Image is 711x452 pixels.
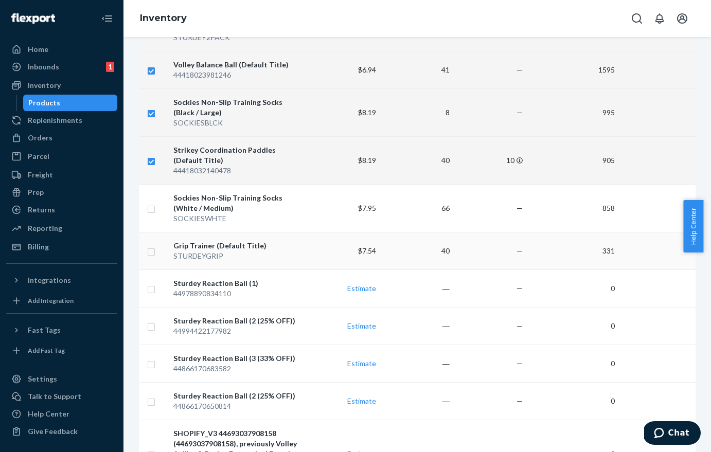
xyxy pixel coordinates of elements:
div: Sturdey Reaction Ball (1) [173,278,303,288]
button: Close Navigation [97,8,117,29]
div: Settings [28,374,57,384]
td: 8 [380,88,454,136]
a: Add Fast Tag [6,342,117,359]
td: 905 [527,136,618,184]
a: Products [23,95,118,111]
td: 1595 [527,51,618,88]
td: 40 [380,232,454,269]
a: Estimate [347,396,376,405]
span: $8.19 [358,108,376,117]
div: SOCKIESBLCK [173,118,303,128]
div: Fast Tags [28,325,61,335]
td: ― [380,382,454,420]
a: Home [6,41,117,58]
button: Fast Tags [6,322,117,338]
td: 331 [527,232,618,269]
button: Talk to Support [6,388,117,405]
a: Inbounds1 [6,59,117,75]
a: Prep [6,184,117,201]
button: Help Center [683,200,703,252]
div: Give Feedback [28,426,78,437]
div: Replenishments [28,115,82,125]
div: Add Integration [28,296,74,305]
div: Volley Balance Ball (Default Title) [173,60,303,70]
div: SOCKIESWHTE [173,213,303,224]
div: 44994422177982 [173,326,303,336]
div: Orders [28,133,52,143]
a: Orders [6,130,117,146]
span: — [517,359,523,368]
iframe: Opens a widget where you can chat to one of our agents [644,421,701,447]
a: Inventory [6,77,117,94]
div: 44418032140478 [173,166,303,176]
div: Grip Trainer (Default Title) [173,241,303,251]
a: Returns [6,202,117,218]
a: Add Integration [6,293,117,309]
span: — [517,204,523,212]
a: Estimate [347,359,376,368]
a: Reporting [6,220,117,237]
div: Billing [28,242,49,252]
div: 44866170650814 [173,401,303,411]
div: Strikey Coordination Paddles (Default Title) [173,145,303,166]
div: Sturdey Reaction Ball (2 (25% OFF)) [173,391,303,401]
div: 44978890834110 [173,288,303,299]
button: Give Feedback [6,423,117,440]
div: STURDEY2PACK [173,32,303,43]
span: — [517,246,523,255]
a: Inventory [140,12,187,24]
td: 40 [380,136,454,184]
button: Open notifications [649,8,670,29]
span: $6.94 [358,65,376,74]
span: — [517,321,523,330]
button: Open Search Box [627,8,647,29]
td: 0 [527,345,618,382]
a: Freight [6,167,117,183]
div: Help Center [28,409,69,419]
span: $7.54 [358,246,376,255]
div: Parcel [28,151,49,161]
button: Integrations [6,272,117,288]
div: Freight [28,170,53,180]
div: Inbounds [28,62,59,72]
td: 0 [527,269,618,307]
div: Sturdey Reaction Ball (2 (25% OFF)) [173,316,303,326]
div: Add Fast Tag [28,346,65,355]
a: Help Center [6,406,117,422]
div: 1 [106,62,114,72]
div: STURDEYGRIP [173,251,303,261]
td: 41 [380,51,454,88]
div: Integrations [28,275,71,285]
span: $8.19 [358,156,376,165]
div: Products [28,98,60,108]
td: 0 [527,382,618,420]
div: Sockies Non-Slip Training Socks (Black / Large) [173,97,303,118]
a: Settings [6,371,117,387]
div: Inventory [28,80,61,91]
span: — [517,65,523,74]
span: $7.95 [358,204,376,212]
div: Reporting [28,223,62,233]
td: 0 [527,307,618,345]
td: ― [380,269,454,307]
span: — [517,108,523,117]
td: 66 [380,184,454,232]
div: Home [28,44,48,55]
button: Open account menu [672,8,692,29]
img: Flexport logo [11,13,55,24]
td: 858 [527,184,618,232]
div: Returns [28,205,55,215]
span: — [517,396,523,405]
td: 10 [454,136,527,184]
div: Prep [28,187,44,197]
div: 44866170683582 [173,364,303,374]
a: Estimate [347,321,376,330]
a: Replenishments [6,112,117,129]
td: 995 [527,88,618,136]
div: Sockies Non-Slip Training Socks (White / Medium) [173,193,303,213]
div: Sturdey Reaction Ball (3 (33% OFF)) [173,353,303,364]
a: Billing [6,239,117,255]
span: — [517,284,523,293]
div: 44418023981246 [173,70,303,80]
